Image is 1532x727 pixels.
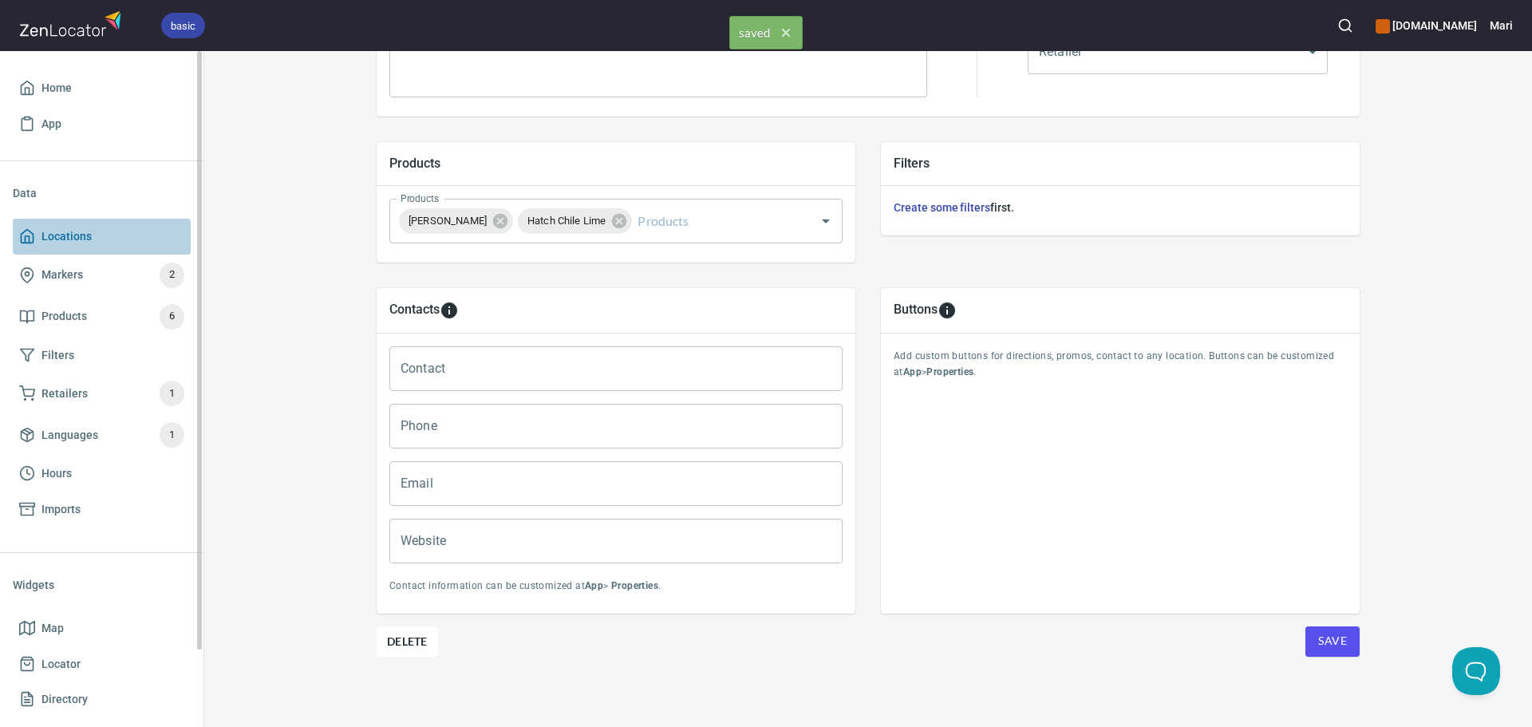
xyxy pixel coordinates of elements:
div: ​ [1028,30,1328,74]
h5: Contacts [389,301,440,320]
span: Filters [41,346,74,365]
button: Search [1328,8,1363,43]
a: Locations [13,219,191,255]
div: Hatch Chile Lime [518,208,632,234]
a: Filters [13,338,191,373]
span: [PERSON_NAME] [399,213,496,228]
h6: [DOMAIN_NAME] [1376,17,1477,34]
input: Products [634,206,791,236]
button: Open [815,210,837,232]
span: App [41,114,61,134]
div: [PERSON_NAME] [399,208,513,234]
button: Mari [1490,8,1513,43]
b: App [585,580,603,591]
p: Contact information can be customized at > . [389,579,843,595]
button: color-CE600E [1376,19,1390,34]
li: Data [13,174,191,212]
span: Save [1318,631,1347,651]
h5: Products [389,155,843,172]
span: saved [730,17,802,49]
span: Retailers [41,384,88,404]
span: Delete [387,632,428,651]
b: Properties [611,580,658,591]
span: Hours [41,464,72,484]
span: Markers [41,265,83,285]
h5: Buttons [894,301,938,320]
span: Languages [41,425,98,445]
h6: first. [894,199,1347,216]
span: 1 [160,426,184,444]
span: Hatch Chile Lime [518,213,615,228]
a: Products6 [13,296,191,338]
a: App [13,106,191,142]
span: Locations [41,227,92,247]
b: App [903,366,922,377]
a: Create some filters [894,201,990,214]
span: 6 [160,307,184,326]
span: Directory [41,689,88,709]
a: Locator [13,646,191,682]
p: Add custom buttons for directions, promos, contact to any location. Buttons can be customized at > . [894,349,1347,381]
button: Save [1305,626,1360,657]
a: Markers2 [13,255,191,296]
span: Map [41,618,64,638]
a: Home [13,70,191,106]
span: Products [41,306,87,326]
a: Hours [13,456,191,492]
li: Widgets [13,566,191,604]
div: basic [161,13,205,38]
span: 2 [160,266,184,284]
a: Languages1 [13,414,191,456]
a: Imports [13,492,191,527]
h6: Mari [1490,17,1513,34]
a: Map [13,610,191,646]
svg: To add custom contact information for locations, please go to Apps > Properties > Contacts. [440,301,459,320]
svg: To add custom buttons for locations, please go to Apps > Properties > Buttons. [938,301,957,320]
iframe: Help Scout Beacon - Open [1452,647,1500,695]
span: basic [161,18,205,34]
a: Retailers1 [13,373,191,414]
span: 1 [160,385,184,403]
b: Properties [926,366,973,377]
button: Delete [377,626,438,657]
span: Imports [41,500,81,520]
h5: Filters [894,155,1347,172]
span: Home [41,78,72,98]
img: zenlocator [19,6,126,41]
span: Locator [41,654,81,674]
a: Directory [13,682,191,717]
